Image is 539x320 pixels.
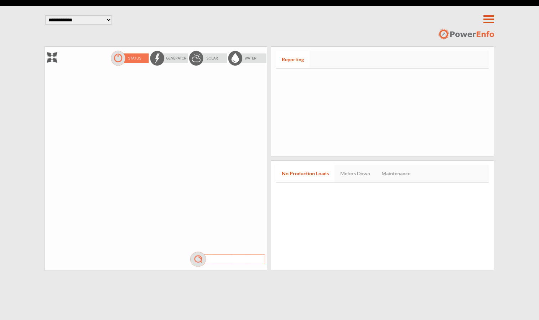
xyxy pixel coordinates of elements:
[438,28,494,40] img: logo
[276,51,310,68] a: Reporting
[189,251,267,267] img: mag.png
[335,165,376,182] a: Meters Down
[47,52,57,63] img: zoom.png
[188,50,228,66] img: solarOff.png
[376,165,416,182] a: Maintenance
[149,50,188,66] img: energyOff.png
[110,50,149,66] img: statusOn.png
[276,165,335,182] a: No Production Loads
[228,50,267,66] img: waterOff.png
